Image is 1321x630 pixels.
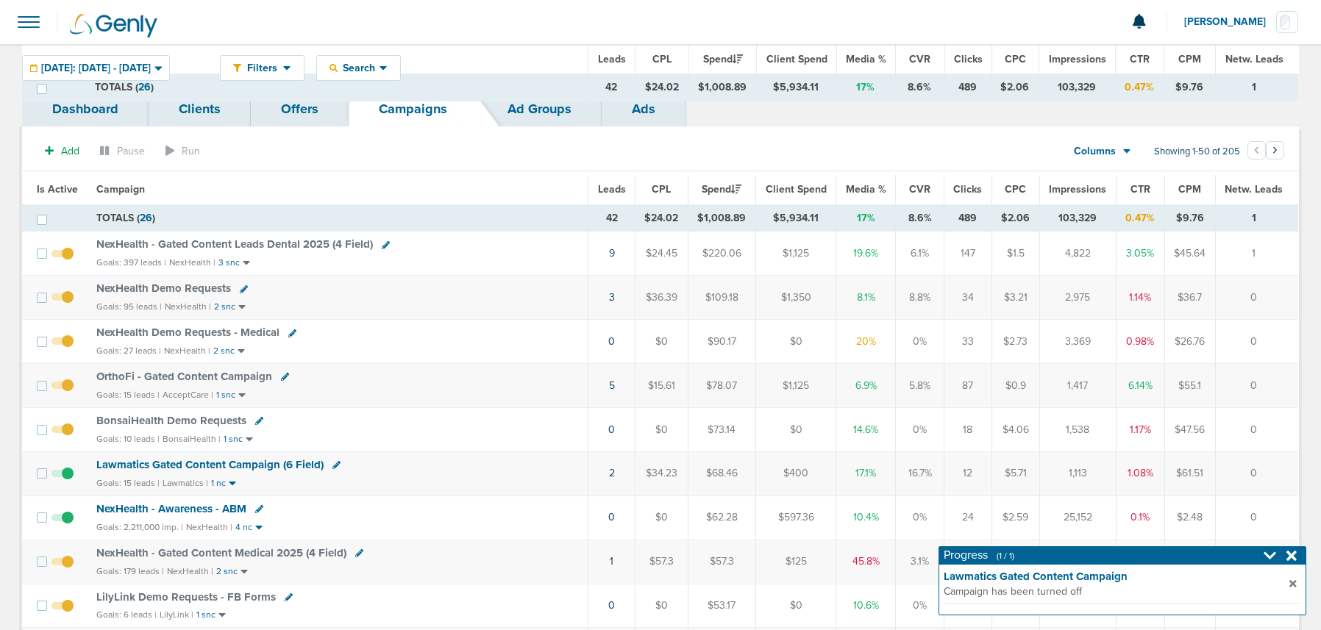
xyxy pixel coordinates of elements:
[1116,364,1164,408] td: 6.14%
[836,364,896,408] td: 6.9%
[1049,53,1106,65] span: Impressions
[766,183,827,196] span: Client Spend
[96,183,145,196] span: Campaign
[991,74,1039,101] td: $2.06
[96,370,272,383] span: OrthoFi - Gated Content Campaign
[688,276,755,320] td: $109.18
[37,140,88,162] button: Add
[688,407,755,451] td: $73.14
[688,540,755,584] td: $57.3
[896,584,944,628] td: 0%
[1164,407,1215,451] td: $47.56
[1215,232,1298,276] td: 1
[216,390,235,401] small: 1 snc
[1164,232,1215,276] td: $45.64
[1039,276,1116,320] td: 2,975
[1005,53,1026,65] span: CPC
[909,53,930,65] span: CVR
[1164,540,1215,584] td: $57.7
[1039,74,1115,101] td: 103,329
[1215,364,1298,408] td: 0
[251,92,349,126] a: Offers
[755,540,836,584] td: $125
[96,609,157,620] small: Goals: 6 leads |
[149,92,251,126] a: Clients
[1215,74,1298,101] td: 1
[96,434,160,445] small: Goals: 10 leads |
[944,540,992,584] td: 32
[598,53,626,65] span: Leads
[138,81,151,93] span: 26
[214,301,235,312] small: 2 snc
[1215,451,1298,495] td: 0
[991,540,1039,584] td: $1.79
[991,276,1039,320] td: $3.21
[1116,204,1164,232] td: 0.47%
[211,478,226,489] small: 1 nc
[991,364,1039,408] td: $0.9
[96,546,346,559] span: NexHealth - Gated Content Medical 2025 (4 Field)
[944,584,1285,599] span: Campaign has been turned off
[896,204,944,232] td: 8.6%
[96,566,164,577] small: Goals: 179 leads |
[836,74,895,101] td: 17%
[896,495,944,540] td: 0%
[944,364,992,408] td: 87
[766,53,827,65] span: Client Spend
[22,92,149,126] a: Dashboard
[755,232,836,276] td: $1,125
[213,346,235,357] small: 2 snc
[163,478,208,488] small: Lawmatics |
[609,291,615,304] a: 3
[635,320,688,364] td: $0
[953,183,982,196] span: Clicks
[635,495,688,540] td: $0
[1115,74,1163,101] td: 0.47%
[836,407,896,451] td: 14.6%
[608,511,615,523] a: 0
[588,204,635,232] td: 42
[944,320,992,364] td: 33
[41,63,151,74] span: [DATE]: [DATE] - [DATE]
[1074,144,1116,159] span: Columns
[635,540,688,584] td: $57.3
[703,53,743,65] span: Spend
[846,183,886,196] span: Media %
[1178,53,1201,65] span: CPM
[836,204,896,232] td: 17%
[608,423,615,436] a: 0
[1154,146,1240,158] span: Showing 1-50 of 205
[688,74,756,101] td: $1,008.89
[755,495,836,540] td: $597.36
[944,204,992,232] td: 489
[1039,451,1116,495] td: 1,113
[609,467,615,479] a: 2
[216,566,238,577] small: 2 snc
[588,74,635,101] td: 42
[896,540,944,584] td: 3.1%
[756,74,836,101] td: $5,934.11
[944,495,992,540] td: 24
[846,53,886,65] span: Media %
[1215,320,1298,364] td: 0
[1215,407,1298,451] td: 0
[991,232,1039,276] td: $1.5
[96,390,160,401] small: Goals: 15 leads |
[1005,183,1026,196] span: CPC
[338,62,380,74] span: Search
[1163,74,1215,101] td: $9.76
[1164,451,1215,495] td: $61.51
[688,584,755,628] td: $53.17
[37,183,78,196] span: Is Active
[196,609,216,620] small: 1 snc
[635,74,688,101] td: $24.02
[1164,204,1215,232] td: $9.76
[1215,540,1298,584] td: 0
[991,495,1039,540] td: $2.59
[836,232,896,276] td: 19.6%
[37,53,78,65] span: Is Active
[896,451,944,495] td: 16.7%
[96,237,373,251] span: NexHealth - Gated Content Leads Dental 2025 (4 Field)
[1039,540,1116,584] td: 993
[896,320,944,364] td: 0%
